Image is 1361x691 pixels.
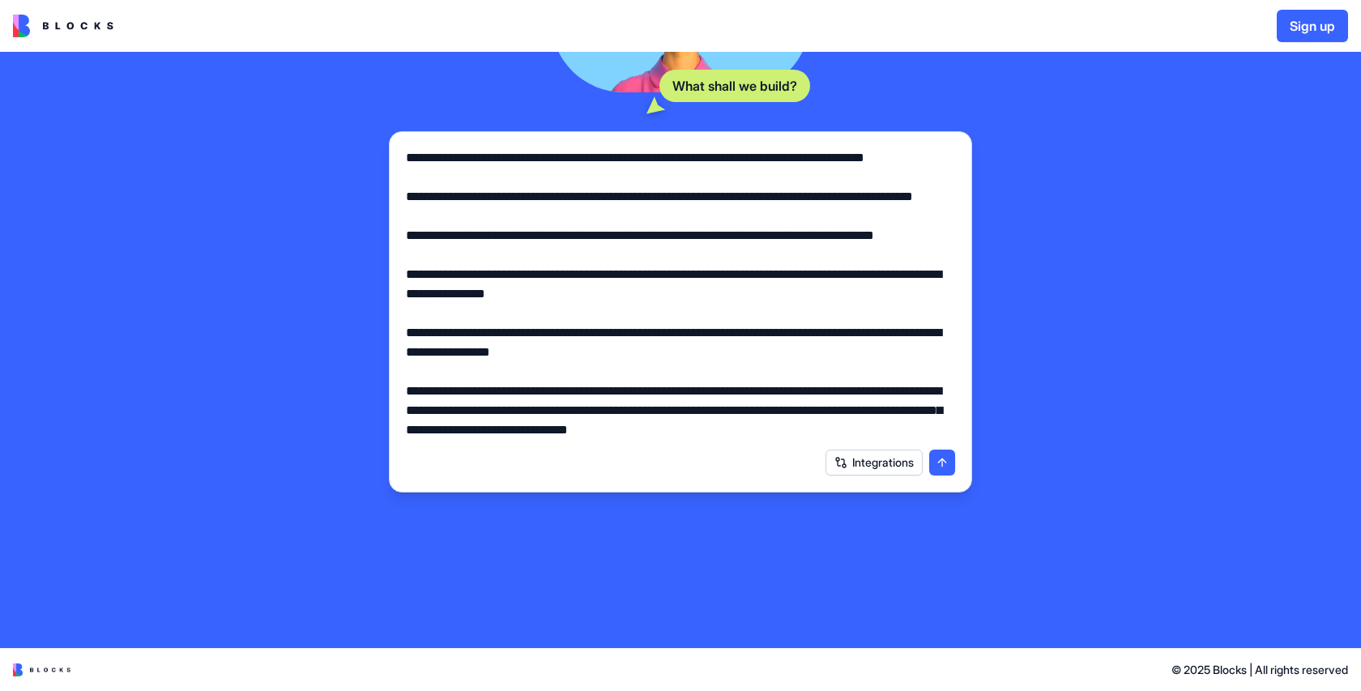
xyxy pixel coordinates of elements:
div: What shall we build? [659,70,810,102]
span: © 2025 Blocks | All rights reserved [1171,662,1348,678]
button: Integrations [826,450,923,476]
img: logo [13,663,70,676]
button: Sign up [1277,10,1348,42]
img: logo [13,15,113,37]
